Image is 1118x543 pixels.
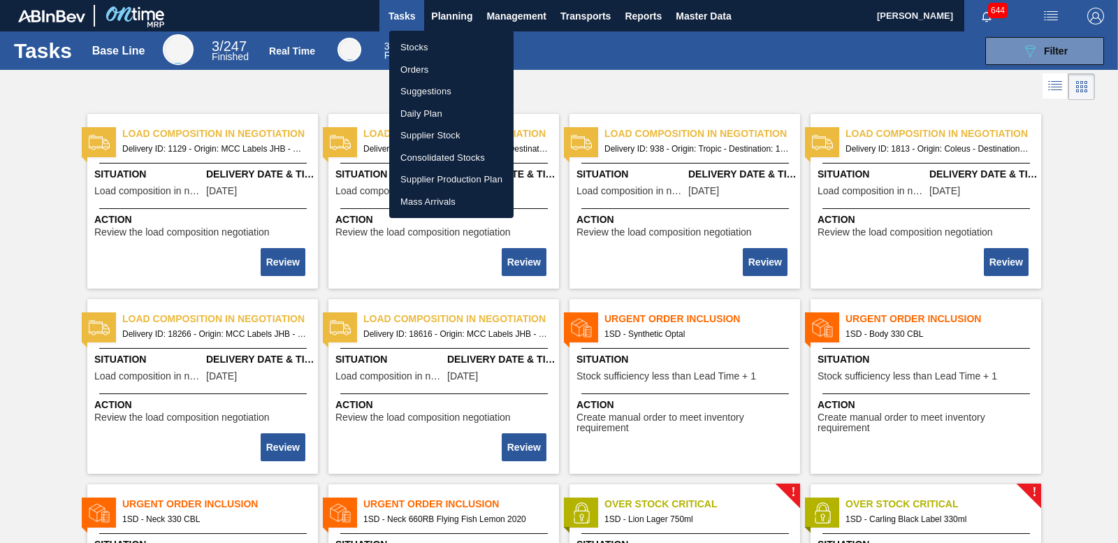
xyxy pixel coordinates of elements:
[389,147,514,169] a: Consolidated Stocks
[389,80,514,103] a: Suggestions
[389,59,514,81] a: Orders
[389,191,514,213] a: Mass Arrivals
[389,124,514,147] a: Supplier Stock
[389,36,514,59] a: Stocks
[389,168,514,191] a: Supplier Production Plan
[389,103,514,125] a: Daily Plan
